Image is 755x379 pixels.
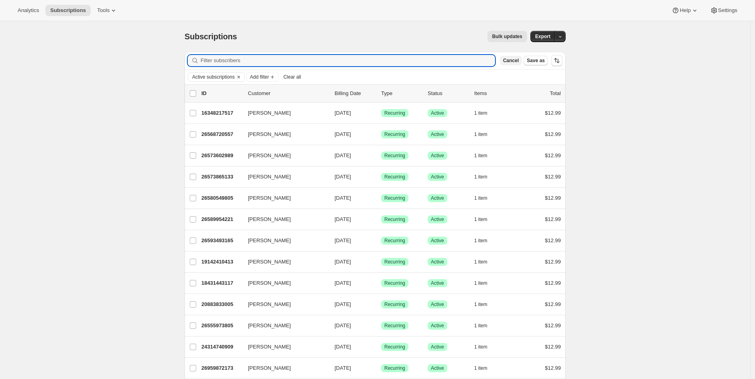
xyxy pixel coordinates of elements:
[474,89,514,97] div: Items
[235,73,243,81] button: Clear
[250,74,269,80] span: Add filter
[545,110,561,116] span: $12.99
[384,365,405,371] span: Recurring
[381,89,421,97] div: Type
[201,235,561,246] div: 26593493165[PERSON_NAME][DATE]SuccessRecurringSuccessActive1 item$12.99
[97,7,110,14] span: Tools
[431,131,444,138] span: Active
[335,280,351,286] span: [DATE]
[487,31,527,42] button: Bulk updates
[243,170,323,183] button: [PERSON_NAME]
[431,237,444,244] span: Active
[243,277,323,290] button: [PERSON_NAME]
[384,195,405,201] span: Recurring
[201,150,561,161] div: 26573602989[PERSON_NAME][DATE]SuccessRecurringSuccessActive1 item$12.99
[243,192,323,205] button: [PERSON_NAME]
[201,89,561,97] div: IDCustomerBilling DateTypeStatusItemsTotal
[248,152,291,160] span: [PERSON_NAME]
[535,33,550,40] span: Export
[201,55,495,66] input: Filter subscribers
[384,237,405,244] span: Recurring
[13,5,44,16] button: Analytics
[431,174,444,180] span: Active
[474,171,496,182] button: 1 item
[545,174,561,180] span: $12.99
[246,72,278,82] button: Add filter
[545,322,561,328] span: $12.99
[545,237,561,243] span: $12.99
[335,152,351,158] span: [DATE]
[384,131,405,138] span: Recurring
[431,259,444,265] span: Active
[545,195,561,201] span: $12.99
[335,344,351,350] span: [DATE]
[551,55,562,66] button: Sort the results
[201,129,561,140] div: 26568720557[PERSON_NAME][DATE]SuccessRecurringSuccessActive1 item$12.99
[474,131,487,138] span: 1 item
[545,216,561,222] span: $12.99
[248,215,291,223] span: [PERSON_NAME]
[335,365,351,371] span: [DATE]
[474,235,496,246] button: 1 item
[503,57,519,64] span: Cancel
[384,344,405,350] span: Recurring
[500,56,522,65] button: Cancel
[431,344,444,350] span: Active
[384,174,405,180] span: Recurring
[474,341,496,353] button: 1 item
[192,74,235,80] span: Active subscriptions
[18,7,39,14] span: Analytics
[718,7,737,14] span: Settings
[524,56,548,65] button: Save as
[201,107,561,119] div: 16348217517[PERSON_NAME][DATE]SuccessRecurringSuccessActive1 item$12.99
[384,152,405,159] span: Recurring
[243,298,323,311] button: [PERSON_NAME]
[50,7,86,14] span: Subscriptions
[474,193,496,204] button: 1 item
[248,89,328,97] p: Customer
[201,363,561,374] div: 26959872173[PERSON_NAME][DATE]SuccessRecurringSuccessActive1 item$12.99
[201,109,242,117] p: 16348217517
[248,173,291,181] span: [PERSON_NAME]
[474,216,487,223] span: 1 item
[431,195,444,201] span: Active
[545,152,561,158] span: $12.99
[474,301,487,308] span: 1 item
[280,72,304,82] button: Clear all
[474,320,496,331] button: 1 item
[545,301,561,307] span: $12.99
[248,109,291,117] span: [PERSON_NAME]
[201,215,242,223] p: 26589954221
[248,130,291,138] span: [PERSON_NAME]
[474,150,496,161] button: 1 item
[248,194,291,202] span: [PERSON_NAME]
[335,89,375,97] p: Billing Date
[545,280,561,286] span: $12.99
[201,279,242,287] p: 18431443117
[335,174,351,180] span: [DATE]
[384,110,405,116] span: Recurring
[201,322,242,330] p: 26555973805
[431,152,444,159] span: Active
[474,110,487,116] span: 1 item
[474,299,496,310] button: 1 item
[243,234,323,247] button: [PERSON_NAME]
[201,343,242,351] p: 24314740909
[474,152,487,159] span: 1 item
[335,131,351,137] span: [DATE]
[545,365,561,371] span: $12.99
[527,57,545,64] span: Save as
[384,216,405,223] span: Recurring
[335,259,351,265] span: [DATE]
[201,237,242,245] p: 26593493165
[545,259,561,265] span: $12.99
[474,237,487,244] span: 1 item
[248,364,291,372] span: [PERSON_NAME]
[243,255,323,268] button: [PERSON_NAME]
[335,301,351,307] span: [DATE]
[545,344,561,350] span: $12.99
[667,5,703,16] button: Help
[201,320,561,331] div: 26555973805[PERSON_NAME][DATE]SuccessRecurringSuccessActive1 item$12.99
[474,344,487,350] span: 1 item
[474,322,487,329] span: 1 item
